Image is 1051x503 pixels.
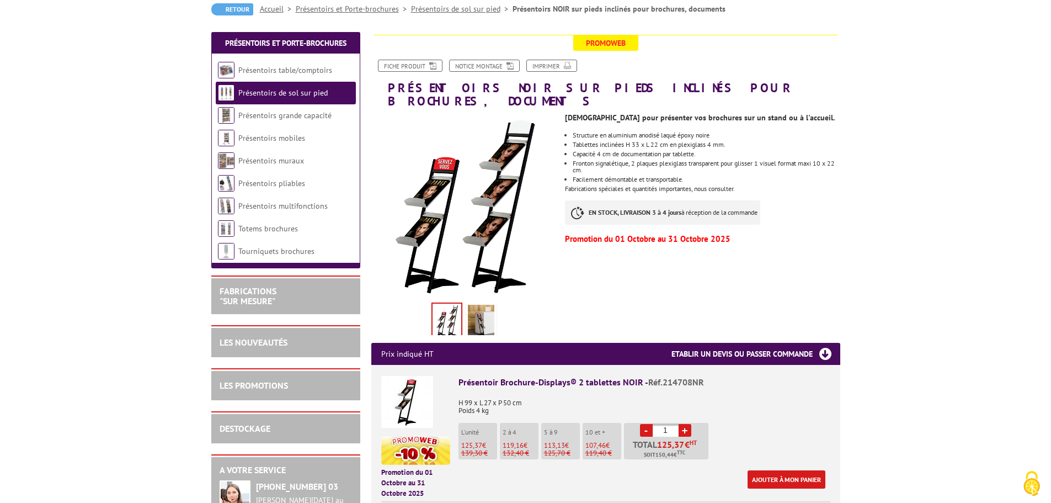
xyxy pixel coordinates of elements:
div: Fabrications spéciales et quantités importantes, nous consulter. [565,108,848,248]
span: Promoweb [573,35,638,51]
a: Accueil [260,4,296,14]
p: 119,40 € [585,449,621,457]
strong: [DEMOGRAPHIC_DATA] pour présenter vos brochures sur un stand ou à l'accueil. [565,113,835,123]
img: Présentoir Brochure-Displays® 2 tablettes NOIR [381,376,433,428]
img: Présentoirs de sol sur pied [218,84,234,101]
a: Retour [211,3,253,15]
a: Présentoirs mobiles [238,133,305,143]
img: 214708nr_presentoir_pieds_inclines_pour_brochures_situation.jpg [468,305,494,339]
h2: A votre service [220,465,352,475]
img: Tourniquets brochures [218,243,234,260]
p: H 99 x L 27 x P 50 cm Poids 4 kg [458,391,830,415]
span: € [685,440,690,449]
li: Facilement démontable et transportable. [573,176,840,183]
img: Présentoirs muraux [218,152,234,169]
a: Présentoirs et Porte-brochures [225,38,346,48]
strong: [PHONE_NUMBER] 03 [256,481,338,492]
a: FABRICATIONS"Sur Mesure" [220,285,276,306]
img: Totems brochures [218,220,234,237]
p: 132,40 € [503,449,538,457]
span: 107,46 [585,441,606,450]
span: 119,16 [503,441,524,450]
a: Présentoirs de sol sur pied [411,4,513,14]
span: Réf.214708NR [648,377,704,388]
p: 125,70 € [544,449,580,457]
a: Présentoirs pliables [238,178,305,188]
span: 113,13 [544,441,565,450]
p: à réception de la commande [565,200,760,225]
sup: HT [690,439,697,447]
span: Soit € [644,451,685,459]
a: DESTOCKAGE [220,423,270,434]
a: Imprimer [526,60,577,72]
img: Présentoirs multifonctions [218,198,234,214]
p: € [461,442,497,449]
div: Présentoir Brochure-Displays® 2 tablettes NOIR - [458,376,830,389]
a: Présentoirs table/comptoirs [238,65,332,75]
a: + [679,424,691,437]
span: 125,37 [461,441,482,450]
li: Tablettes inclinées H 33 x L 22 cm en plexiglass 4 mm. [573,141,840,148]
a: - [640,424,653,437]
a: LES PROMOTIONS [220,380,288,391]
p: L'unité [461,428,497,436]
a: Ajouter à mon panier [748,470,825,489]
a: Totems brochures [238,224,298,234]
a: Notice Montage [449,60,520,72]
p: Promotion du 01 Octobre au 31 Octobre 2025 [381,468,450,499]
img: promotion [381,436,450,465]
a: Présentoirs grande capacité [238,110,332,120]
a: Présentoirs de sol sur pied [238,88,328,98]
img: Présentoirs mobiles [218,130,234,146]
a: Tourniquets brochures [238,246,314,256]
strong: EN STOCK, LIVRAISON 3 à 4 jours [589,208,681,216]
span: 150,44 [655,451,674,459]
li: Fronton signalétique, 2 plaques plexiglass transparent pour glisser 1 visuel format maxi 10 x 22 cm. [573,160,840,173]
h3: Etablir un devis ou passer commande [671,343,840,365]
p: Prix indiqué HT [381,343,434,365]
p: 139,30 € [461,449,497,457]
p: Promotion du 01 Octobre au 31 Octobre 2025 [565,236,840,242]
img: Présentoirs grande capacité [218,107,234,124]
li: Capacité 4 cm de documentation par tablette. [573,151,840,157]
p: 10 et + [585,428,621,436]
a: Présentoirs muraux [238,156,304,166]
img: Présentoirs table/comptoirs [218,62,234,78]
a: Fiche produit [378,60,442,72]
sup: TTC [677,449,685,456]
img: Cookies (fenêtre modale) [1018,470,1045,497]
p: € [503,442,538,449]
p: € [544,442,580,449]
img: Présentoirs pliables [218,175,234,192]
button: Cookies (fenêtre modale) [1012,465,1051,503]
li: Structure en aluminium anodisé laqué époxy noire [573,132,840,139]
img: 214708nr_214709nr_presentoir_pieds_inclines_pour_brochures.jpg [433,304,461,338]
p: 5 à 9 [544,428,580,436]
span: 125,37 [657,440,685,449]
a: Présentoirs et Porte-brochures [296,4,411,14]
p: Total [627,440,708,459]
img: 214708nr_214709nr_presentoir_pieds_inclines_pour_brochures.jpg [371,113,557,299]
a: Présentoirs multifonctions [238,201,328,211]
li: Présentoirs NOIR sur pieds inclinés pour brochures, documents [513,3,725,14]
p: 2 à 4 [503,428,538,436]
a: LES NOUVEAUTÉS [220,337,287,348]
p: € [585,442,621,449]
